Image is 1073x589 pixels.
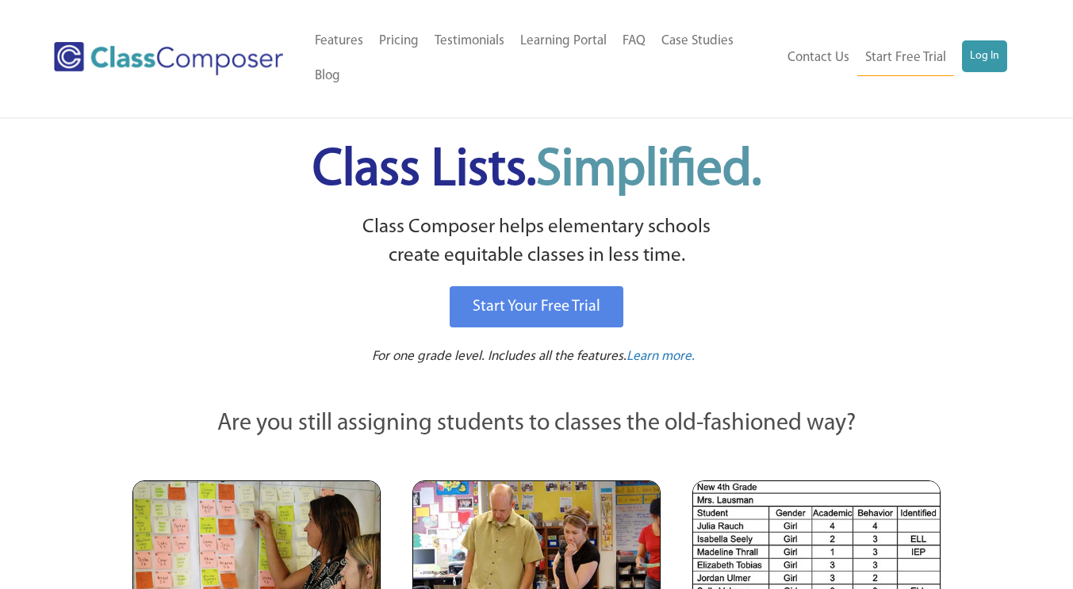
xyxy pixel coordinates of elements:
nav: Header Menu [307,24,778,94]
a: Start Your Free Trial [450,286,623,327]
a: Pricing [371,24,427,59]
a: Contact Us [780,40,857,75]
a: Log In [962,40,1007,72]
a: Features [307,24,371,59]
a: Testimonials [427,24,512,59]
a: Case Studies [653,24,742,59]
a: FAQ [615,24,653,59]
nav: Header Menu [778,40,1007,76]
a: Learning Portal [512,24,615,59]
a: Learn more. [627,347,695,367]
a: Start Free Trial [857,40,954,76]
p: Are you still assigning students to classes the old-fashioned way? [132,407,941,442]
a: Blog [307,59,348,94]
img: Class Composer [54,42,283,75]
span: Learn more. [627,350,695,363]
span: Start Your Free Trial [473,299,600,315]
span: Simplified. [536,145,761,197]
span: Class Lists. [312,145,761,197]
p: Class Composer helps elementary schools create equitable classes in less time. [130,213,944,271]
span: For one grade level. Includes all the features. [372,350,627,363]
